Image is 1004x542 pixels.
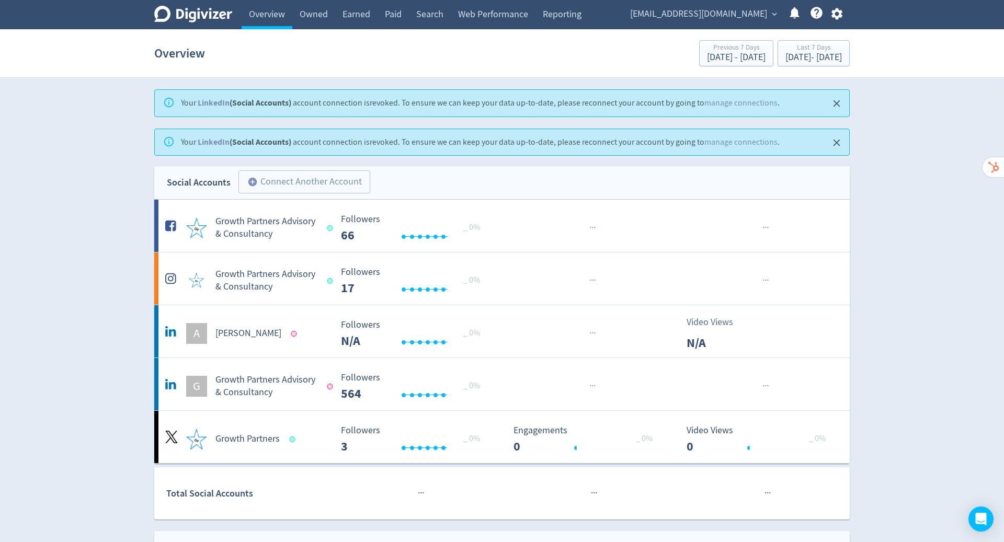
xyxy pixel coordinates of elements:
div: Total Social Accounts [166,486,333,501]
svg: Followers --- [336,373,493,400]
span: · [420,487,422,500]
span: · [589,274,591,287]
svg: Followers --- [336,425,493,453]
span: _ 0% [463,328,480,338]
span: _ 0% [463,275,480,285]
span: Data last synced: 30 Sep 2025, 1:01am (AEST) [327,278,336,284]
h5: Growth Partners Advisory & Consultancy [215,215,317,240]
svg: Followers --- [336,214,493,242]
span: · [767,274,769,287]
span: Data last synced: 30 Sep 2025, 3:02am (AEST) [290,436,299,442]
a: LinkedIn [198,136,230,147]
div: Social Accounts [167,175,231,190]
div: Your account connection is revoked . To ensure we can keep your data up-to-date, please reconnect... [181,93,780,113]
strong: (Social Accounts) [198,97,291,108]
svg: Followers --- [336,267,493,295]
h5: Growth Partners Advisory & Consultancy [215,268,317,293]
a: Connect Another Account [231,172,370,193]
a: Growth Partners Advisory & Consultancy undefinedGrowth Partners Advisory & Consultancy Followers ... [154,200,850,252]
span: · [594,327,596,340]
img: Growth Partners undefined [186,429,207,449]
a: GGrowth Partners Advisory & Consultancy Followers --- _ 0% Followers 564 ······ [154,358,850,410]
img: Growth Partners Advisory & Consultancy undefined [186,217,207,238]
div: [DATE] - [DATE] [785,53,842,62]
span: · [762,221,765,234]
span: · [765,487,767,500]
span: · [594,221,596,234]
span: · [591,274,594,287]
span: · [767,379,769,393]
span: · [765,274,767,287]
div: Your account connection is revoked . To ensure we can keep your data up-to-date, please reconnect... [181,132,780,153]
h5: Growth Partners Advisory & Consultancy [215,374,317,399]
span: add_circle [247,177,258,187]
span: _ 0% [463,380,480,391]
span: · [418,487,420,500]
div: A [186,323,207,344]
span: · [767,487,769,500]
div: Last 7 Days [785,44,842,53]
svg: Followers --- [336,320,493,348]
p: N/A [687,333,747,352]
span: · [589,327,591,340]
div: Previous 7 Days [707,44,766,53]
button: Connect Another Account [238,170,370,193]
p: Video Views [687,315,747,329]
a: manage connections [704,98,778,108]
button: Previous 7 Days[DATE] - [DATE] [699,40,773,66]
div: G [186,376,207,397]
a: manage connections [704,137,778,147]
div: Open Intercom Messenger [968,506,994,532]
span: _ 0% [463,222,480,233]
span: · [589,221,591,234]
a: LinkedIn [198,97,230,108]
span: · [591,379,594,393]
svg: Video Views 0 [681,425,838,453]
span: · [765,221,767,234]
strong: (Social Accounts) [198,136,291,147]
img: Growth Partners Advisory & Consultancy undefined [186,270,207,291]
span: · [595,487,597,500]
h1: Overview [154,37,205,70]
span: · [594,274,596,287]
svg: Engagements 0 [508,425,665,453]
button: Last 7 Days[DATE]- [DATE] [778,40,850,66]
a: A[PERSON_NAME] Followers --- _ 0% Followers N/A ···Video ViewsN/A [154,305,850,358]
span: · [591,327,594,340]
span: expand_more [770,9,779,19]
span: · [765,379,767,393]
span: [EMAIL_ADDRESS][DOMAIN_NAME] [630,6,767,22]
h5: [PERSON_NAME] [215,327,281,340]
span: · [422,487,424,500]
span: Data last synced: 30 Sep 2025, 12:02am (AEST) [327,225,336,231]
span: · [769,487,771,500]
span: _ 0% [809,433,826,444]
span: Data last synced: 5 Jan 2025, 9:01pm (AEDT) [327,384,336,389]
a: Growth Partners Advisory & Consultancy undefinedGrowth Partners Advisory & Consultancy Followers ... [154,252,850,305]
button: Close [828,134,846,152]
span: Data last synced: 27 Feb 2025, 4:02am (AEDT) [291,331,300,337]
button: Close [828,95,846,112]
span: · [593,487,595,500]
h5: Growth Partners [215,433,280,445]
span: · [591,487,593,500]
a: Growth Partners undefinedGrowth Partners Followers --- _ 0% Followers 3 Engagements 0 Engagements... [154,411,850,463]
span: · [589,379,591,393]
span: · [762,274,765,287]
span: · [591,221,594,234]
span: _ 0% [463,433,480,444]
span: _ 0% [636,433,653,444]
span: · [594,379,596,393]
button: [EMAIL_ADDRESS][DOMAIN_NAME] [626,6,780,22]
span: · [762,379,765,393]
div: [DATE] - [DATE] [707,53,766,62]
span: · [767,221,769,234]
